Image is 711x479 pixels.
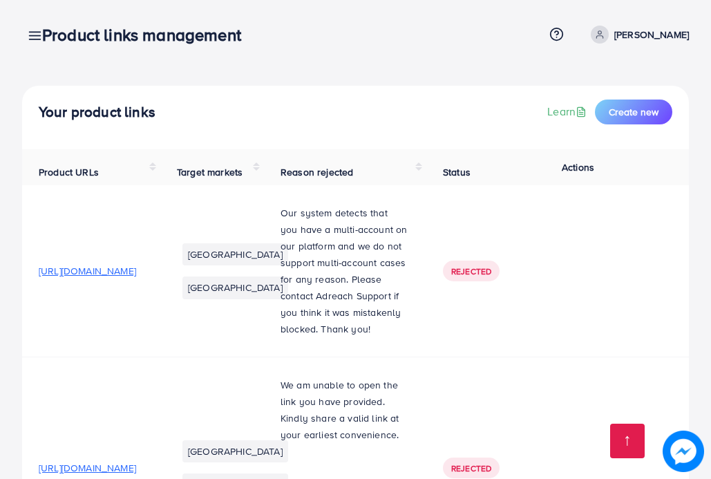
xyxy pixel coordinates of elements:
[585,26,689,44] a: [PERSON_NAME]
[665,433,701,469] img: image
[281,165,353,179] span: Reason rejected
[177,165,243,179] span: Target markets
[42,25,252,45] h3: Product links management
[39,165,99,179] span: Product URLs
[281,377,410,443] p: We am unable to open the link you have provided. Kindly share a valid link at your earliest conve...
[595,100,672,124] button: Create new
[281,205,410,337] p: Our system detects that you have a multi-account on our platform and we do not support multi-acco...
[443,165,471,179] span: Status
[182,440,288,462] li: [GEOGRAPHIC_DATA]
[614,26,689,43] p: [PERSON_NAME]
[39,104,155,121] h4: Your product links
[39,461,136,475] span: [URL][DOMAIN_NAME]
[562,160,594,174] span: Actions
[451,265,491,277] span: Rejected
[182,243,288,265] li: [GEOGRAPHIC_DATA]
[182,276,288,299] li: [GEOGRAPHIC_DATA]
[547,104,589,120] a: Learn
[451,462,491,474] span: Rejected
[609,105,658,119] span: Create new
[39,264,136,278] span: [URL][DOMAIN_NAME]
